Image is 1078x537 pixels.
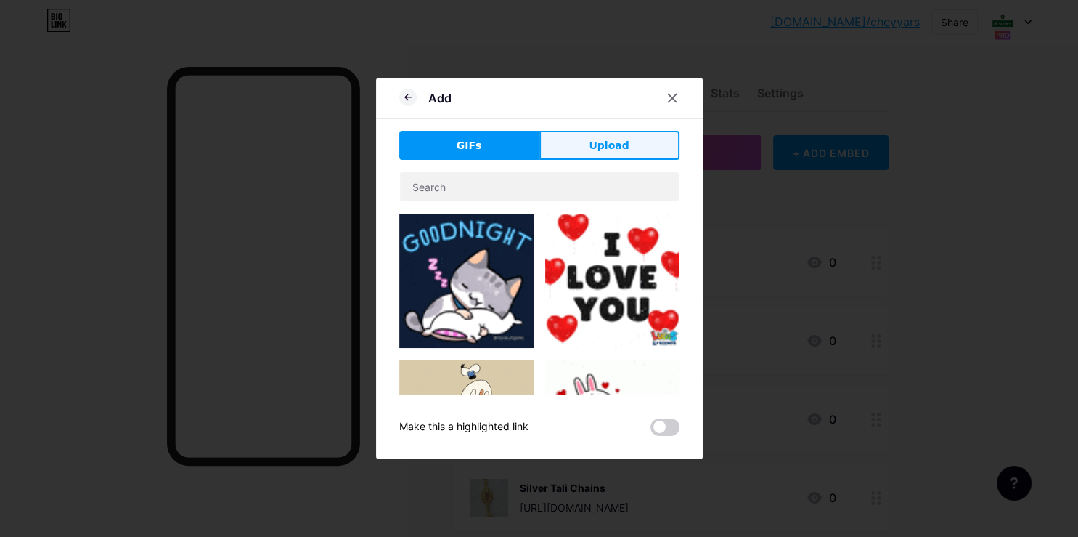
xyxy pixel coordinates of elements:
[399,214,534,348] img: Gihpy
[457,138,482,153] span: GIFs
[545,360,679,475] img: Gihpy
[399,131,539,160] button: GIFs
[400,172,679,201] input: Search
[428,89,452,107] div: Add
[399,360,534,494] img: Gihpy
[589,138,629,153] span: Upload
[539,131,679,160] button: Upload
[399,419,528,436] div: Make this a highlighted link
[545,214,679,348] img: Gihpy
